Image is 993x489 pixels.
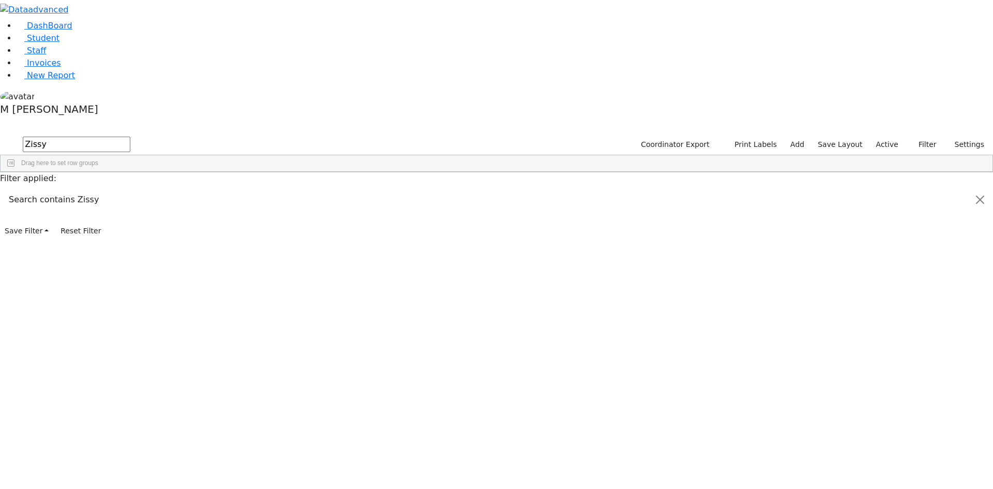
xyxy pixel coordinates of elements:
[723,137,781,153] button: Print Labels
[27,21,72,31] span: DashBoard
[968,185,992,214] button: Close
[27,33,59,43] span: Student
[871,137,903,153] label: Active
[27,70,75,80] span: New Report
[813,137,867,153] button: Save Layout
[17,70,75,80] a: New Report
[17,33,59,43] a: Student
[21,159,98,167] span: Drag here to set row groups
[941,137,989,153] button: Settings
[27,46,46,55] span: Staff
[786,137,809,153] a: Add
[23,137,130,152] input: Search
[17,46,46,55] a: Staff
[17,21,72,31] a: DashBoard
[634,137,714,153] button: Coordinator Export
[905,137,941,153] button: Filter
[27,58,61,68] span: Invoices
[56,223,106,239] button: Reset Filter
[17,58,61,68] a: Invoices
